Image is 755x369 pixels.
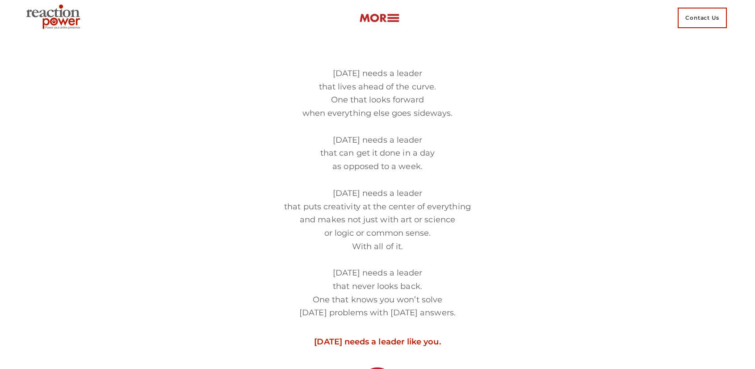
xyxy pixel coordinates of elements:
span: Contact Us [678,8,727,28]
img: more-btn.png [359,13,399,23]
p: [DATE] needs a leader that never looks back. One that knows you won’t solve [DATE] problems with ... [122,267,633,320]
p: [DATE] needs a leader that can get it done in a day as opposed to a week. [122,134,633,174]
p: [DATE] needs a leader that lives ahead of the curve. One that looks forward when everything else ... [122,67,633,120]
p: [DATE] needs a leader like you. [94,335,661,349]
p: [DATE] needs a leader that puts creativity at the center of everything and makes not just with ar... [122,187,633,253]
img: Executive Branding | Personal Branding Agency [22,2,87,34]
